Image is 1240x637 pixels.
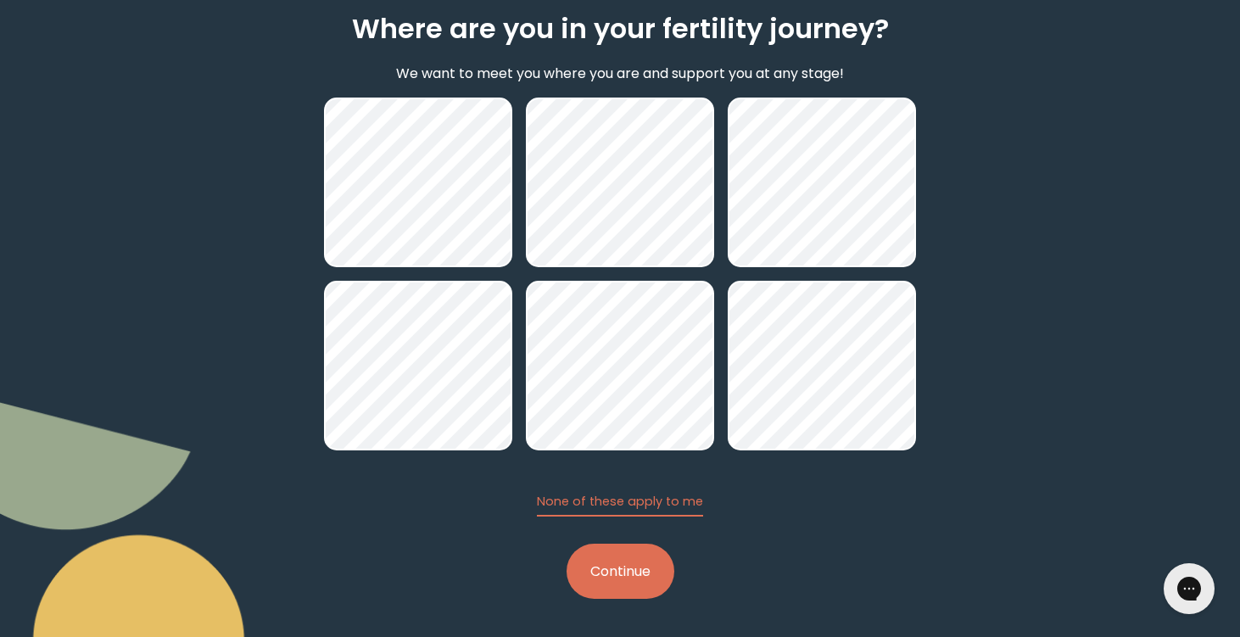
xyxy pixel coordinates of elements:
button: Continue [567,544,674,599]
h2: Where are you in your fertility journey? [352,8,889,49]
iframe: Gorgias live chat messenger [1155,557,1223,620]
button: None of these apply to me [537,493,703,517]
p: We want to meet you where you are and support you at any stage! [396,63,844,84]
